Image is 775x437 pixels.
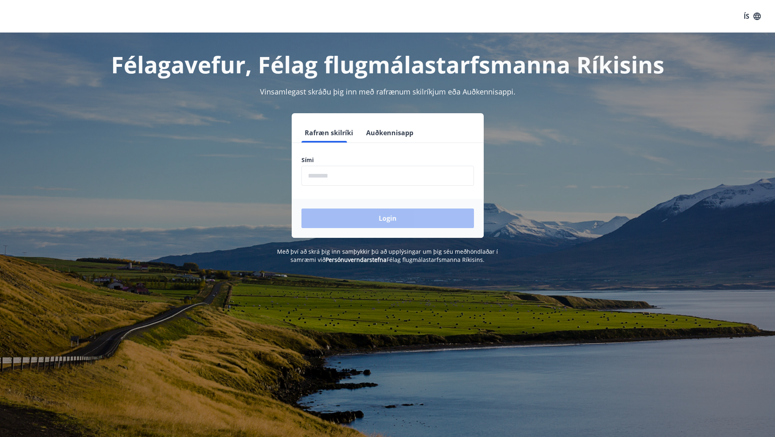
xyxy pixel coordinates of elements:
[363,123,417,143] button: Auðkennisapp
[260,87,515,97] span: Vinsamlegast skráðu þig inn með rafrænum skilríkjum eða Auðkennisappi.
[277,248,498,264] span: Með því að skrá þig inn samþykkir þú að upplýsingar um þig séu meðhöndlaðar í samræmi við Félag f...
[739,9,765,24] button: ÍS
[301,123,356,143] button: Rafræn skilríki
[325,256,386,264] a: Persónuverndarstefna
[301,156,474,164] label: Sími
[105,49,671,80] h1: Félagavefur, Félag flugmálastarfsmanna Ríkisins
